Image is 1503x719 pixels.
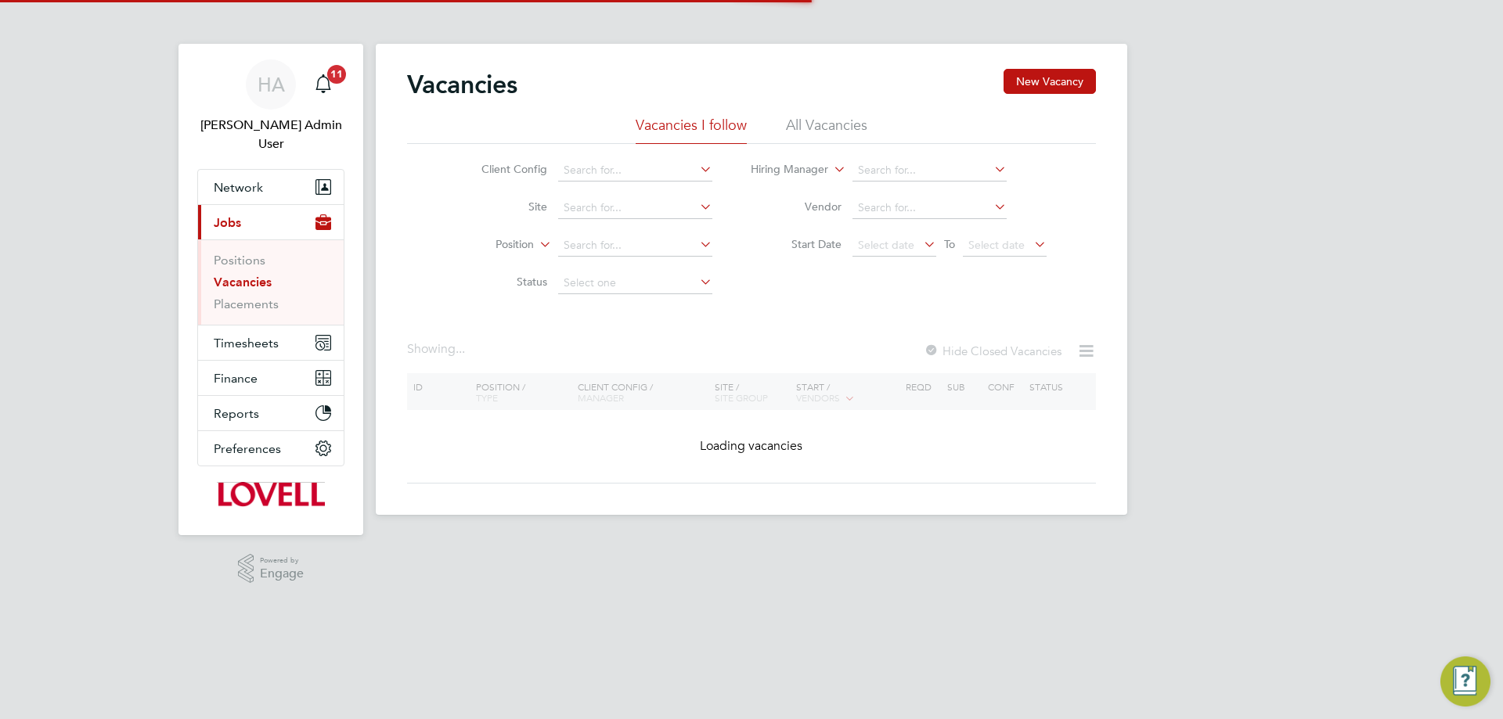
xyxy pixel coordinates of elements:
[751,237,842,251] label: Start Date
[178,44,363,535] nav: Main navigation
[198,325,344,360] button: Timesheets
[852,197,1007,219] input: Search for...
[260,567,304,581] span: Engage
[852,160,1007,182] input: Search for...
[214,441,281,456] span: Preferences
[258,74,285,95] span: HA
[1004,69,1096,94] button: New Vacancy
[214,336,279,351] span: Timesheets
[198,170,344,204] button: Network
[198,396,344,430] button: Reports
[217,482,324,507] img: lovell-logo-retina.png
[407,69,517,100] h2: Vacancies
[260,554,304,567] span: Powered by
[198,361,344,395] button: Finance
[636,116,747,144] li: Vacancies I follow
[858,238,914,252] span: Select date
[939,234,960,254] span: To
[786,116,867,144] li: All Vacancies
[197,116,344,153] span: Hays Admin User
[308,59,339,110] a: 11
[214,180,263,195] span: Network
[198,431,344,466] button: Preferences
[456,341,465,357] span: ...
[197,59,344,153] a: HA[PERSON_NAME] Admin User
[558,197,712,219] input: Search for...
[751,200,842,214] label: Vendor
[214,371,258,386] span: Finance
[214,297,279,311] a: Placements
[214,275,272,289] a: Vacancies
[444,237,534,253] label: Position
[457,275,547,289] label: Status
[238,554,305,584] a: Powered byEngage
[738,162,828,178] label: Hiring Manager
[214,253,265,268] a: Positions
[558,235,712,257] input: Search for...
[457,162,547,176] label: Client Config
[197,482,344,507] a: Go to home page
[214,406,259,421] span: Reports
[558,160,712,182] input: Search for...
[457,200,547,214] label: Site
[558,272,712,294] input: Select one
[327,65,346,84] span: 11
[1440,656,1490,706] button: Engage Resource Center
[407,341,468,358] div: Showing
[198,239,344,325] div: Jobs
[198,205,344,239] button: Jobs
[924,343,1061,358] label: Hide Closed Vacancies
[214,215,241,230] span: Jobs
[968,238,1025,252] span: Select date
